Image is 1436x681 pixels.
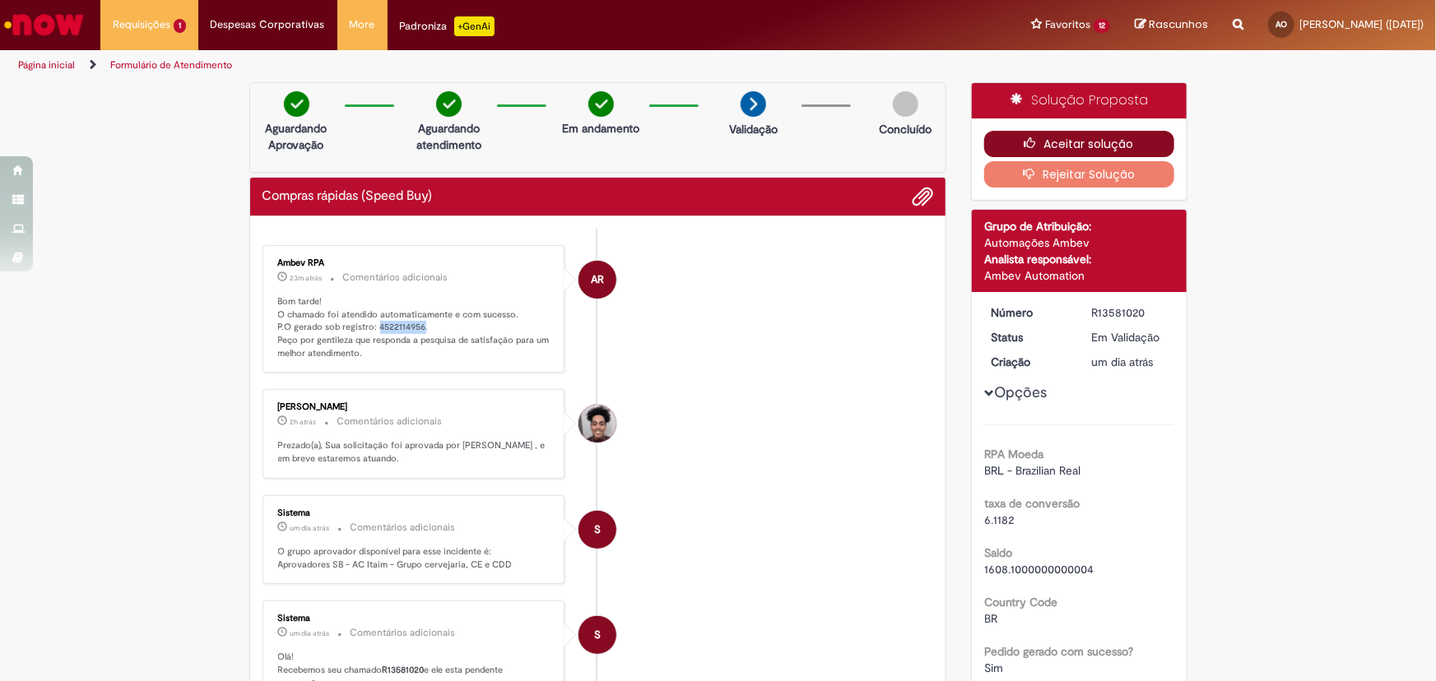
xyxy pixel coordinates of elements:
[1092,304,1169,321] div: R13581020
[972,83,1187,118] div: Solução Proposta
[351,626,456,640] small: Comentários adicionais
[290,523,330,533] time: 30/09/2025 11:45:47
[1276,19,1287,30] span: AO
[984,595,1057,609] b: Country Code
[591,260,604,299] span: AR
[290,417,317,427] time: 01/10/2025 13:50:18
[436,91,462,117] img: check-circle-green.png
[278,545,552,571] p: O grupo aprovador disponível para esse incidente é: Aprovadores SB - AC Itaim - Grupo cervejaria,...
[1045,16,1090,33] span: Favoritos
[113,16,170,33] span: Requisições
[879,121,932,137] p: Concluído
[594,510,601,549] span: S
[984,218,1174,234] div: Grupo de Atribuição:
[984,562,1094,577] span: 1608.1000000000004
[984,161,1174,188] button: Rejeitar Solução
[278,258,552,268] div: Ambev RPA
[351,521,456,535] small: Comentários adicionais
[1094,19,1110,33] span: 12
[290,628,330,638] time: 30/09/2025 11:45:43
[594,615,601,655] span: S
[12,50,945,81] ul: Trilhas de página
[579,511,616,549] div: System
[588,91,614,117] img: check-circle-green.png
[984,545,1012,560] b: Saldo
[337,415,443,429] small: Comentários adicionais
[579,261,616,299] div: Ambev RPA
[1092,354,1169,370] div: 30/09/2025 11:45:32
[579,616,616,654] div: System
[278,439,552,465] p: Prezado(a), Sua solicitação foi aprovada por [PERSON_NAME] , e em breve estaremos atuando.
[984,463,1080,478] span: BRL - Brazilian Real
[290,417,317,427] span: 2h atrás
[110,58,232,72] a: Formulário de Atendimento
[984,611,997,626] span: BR
[18,58,75,72] a: Página inicial
[579,405,616,442] div: Gabriel Romao De Oliveira
[290,628,330,638] span: um dia atrás
[350,16,375,33] span: More
[741,91,766,117] img: arrow-next.png
[984,267,1174,284] div: Ambev Automation
[409,120,489,153] p: Aguardando atendimento
[1092,354,1154,369] time: 30/09/2025 11:45:32
[978,354,1080,370] dt: Criação
[893,91,918,117] img: img-circle-grey.png
[278,295,552,360] p: Bom tarde! O chamado foi atendido automaticamente e com sucesso. P.O gerado sob registro: 4522114...
[1299,17,1424,31] span: [PERSON_NAME] ([DATE])
[729,121,778,137] p: Validação
[174,19,186,33] span: 1
[984,496,1080,511] b: taxa de conversão
[2,8,86,41] img: ServiceNow
[1092,329,1169,345] div: Em Validação
[290,273,323,283] span: 23m atrás
[984,251,1174,267] div: Analista responsável:
[562,120,639,137] p: Em andamento
[278,402,552,412] div: [PERSON_NAME]
[1092,354,1154,369] span: um dia atrás
[984,447,1043,461] b: RPA Moeda
[383,664,425,676] b: R13581020
[211,16,325,33] span: Despesas Corporativas
[912,186,933,207] button: Adicionar anexos
[978,329,1080,345] dt: Status
[984,644,1133,659] b: Pedido gerado com sucesso?
[978,304,1080,321] dt: Número
[984,131,1174,157] button: Aceitar solução
[984,512,1014,527] span: 6.1182
[290,273,323,283] time: 01/10/2025 15:32:46
[263,189,433,204] h2: Compras rápidas (Speed Buy) Histórico de tíquete
[984,234,1174,251] div: Automações Ambev
[278,614,552,623] div: Sistema
[284,91,309,117] img: check-circle-green.png
[984,660,1003,675] span: Sim
[1135,17,1208,33] a: Rascunhos
[400,16,495,36] div: Padroniza
[454,16,495,36] p: +GenAi
[343,271,448,285] small: Comentários adicionais
[290,523,330,533] span: um dia atrás
[1149,16,1208,32] span: Rascunhos
[257,120,337,153] p: Aguardando Aprovação
[278,508,552,518] div: Sistema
